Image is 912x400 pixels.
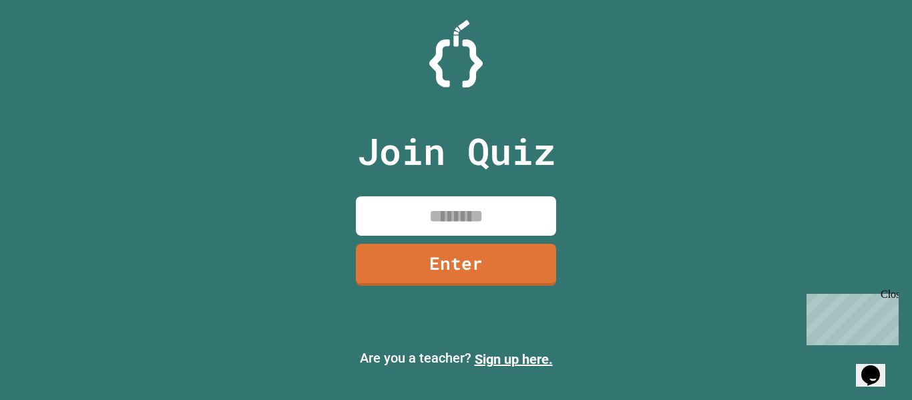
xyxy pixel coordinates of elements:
[356,244,556,286] a: Enter
[475,351,553,367] a: Sign up here.
[357,124,555,179] p: Join Quiz
[5,5,92,85] div: Chat with us now!Close
[856,347,899,387] iframe: chat widget
[801,288,899,345] iframe: chat widget
[429,20,483,87] img: Logo.svg
[11,348,901,369] p: Are you a teacher?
